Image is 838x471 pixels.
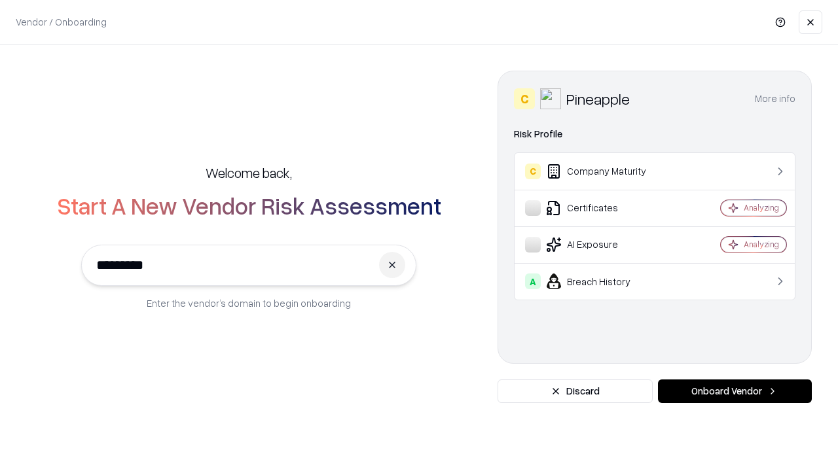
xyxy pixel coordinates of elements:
div: Company Maturity [525,164,682,179]
p: Enter the vendor’s domain to begin onboarding [147,296,351,310]
button: Onboard Vendor [658,379,812,403]
h2: Start A New Vendor Risk Assessment [57,192,441,218]
div: Risk Profile [514,126,795,142]
div: Pineapple [566,88,630,109]
div: Analyzing [744,239,779,250]
img: Pineapple [540,88,561,109]
div: Certificates [525,200,682,216]
div: A [525,273,541,289]
h5: Welcome back, [206,164,292,182]
button: More info [755,87,795,111]
div: Analyzing [744,202,779,213]
div: Breach History [525,273,682,289]
div: AI Exposure [525,237,682,253]
button: Discard [498,379,653,403]
p: Vendor / Onboarding [16,15,107,29]
div: C [514,88,535,109]
div: C [525,164,541,179]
